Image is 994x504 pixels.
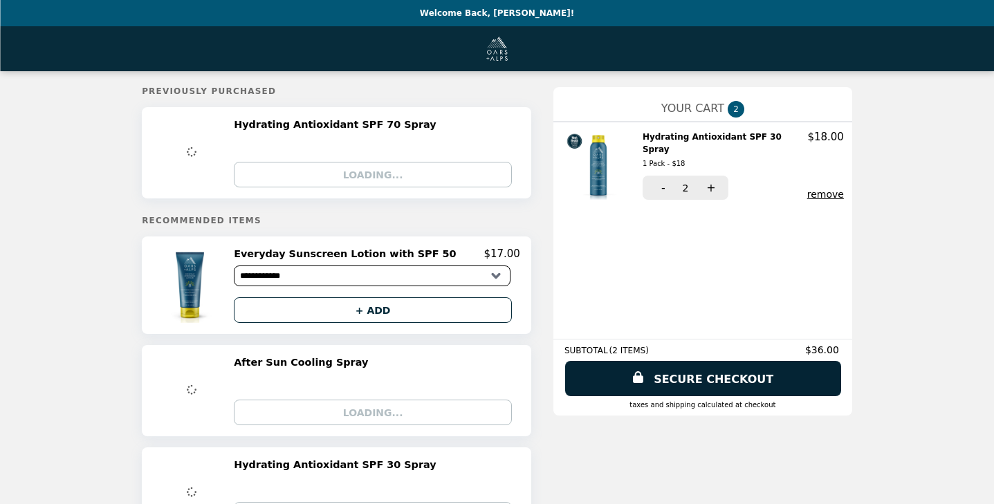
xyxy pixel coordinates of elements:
[565,361,841,396] a: SECURE CHECKOUT
[234,118,442,131] h2: Hydrating Antioxidant SPF 70 Spray
[234,297,512,323] button: + ADD
[661,102,724,115] span: YOUR CART
[234,248,461,260] h2: Everyday Sunscreen Lotion with SPF 50
[564,131,636,200] img: Hydrating Antioxidant SPF 30 Spray
[234,356,374,368] h2: After Sun Cooling Spray
[728,101,744,118] span: 2
[690,176,728,200] button: +
[142,216,531,225] h5: Recommended Items
[805,344,841,355] span: $36.00
[807,131,844,143] p: $18.00
[564,401,841,409] div: Taxes and Shipping calculated at checkout
[234,458,442,471] h2: Hydrating Antioxidant SPF 30 Spray
[807,189,844,200] button: remove
[484,35,510,63] img: Brand Logo
[609,346,649,355] span: ( 2 ITEMS )
[643,131,808,170] h2: Hydrating Antioxidant SPF 30 Spray
[420,8,574,18] p: Welcome Back, [PERSON_NAME]!
[234,265,510,286] select: Select a product variant
[484,248,520,260] p: $17.00
[152,248,231,323] img: Everyday Sunscreen Lotion with SPF 50
[682,183,688,194] span: 2
[564,346,609,355] span: SUBTOTAL
[643,176,681,200] button: -
[643,158,802,170] div: 1 Pack - $18
[142,86,531,96] h5: Previously Purchased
